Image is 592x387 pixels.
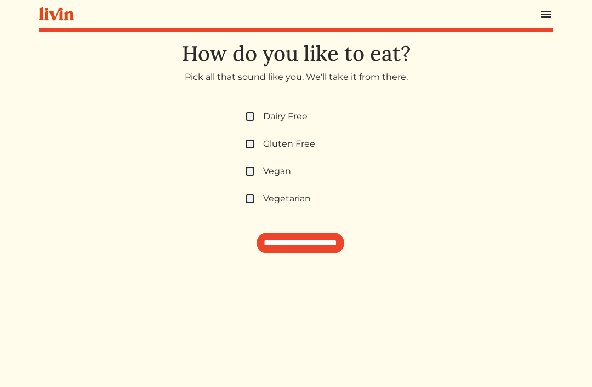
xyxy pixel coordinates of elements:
[263,110,308,123] label: Dairy Free
[39,41,553,66] h1: How do you like to eat?
[39,7,74,21] img: livin-logo-a0d97d1a881af30f6274990eb6222085a2533c92bbd1e4f22c21b4f0d0e3210c.svg
[263,165,291,178] label: Vegan
[263,137,315,151] label: Gluten Free
[263,192,311,205] label: Vegetarian
[539,8,553,21] img: menu_hamburger-cb6d353cf0ecd9f46ceae1c99ecbeb4a00e71ca567a856bd81f57e9d8c17bb26.svg
[39,71,553,84] p: Pick all that sound like you. We'll take it from there.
